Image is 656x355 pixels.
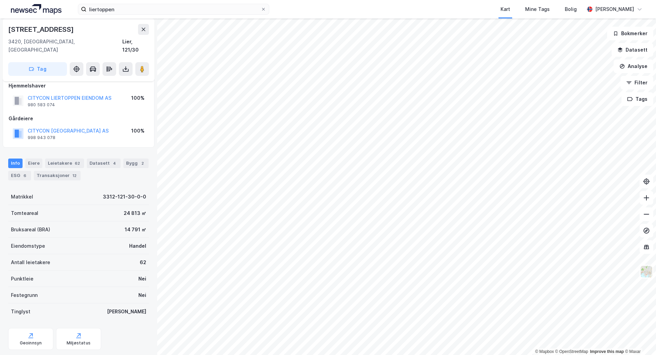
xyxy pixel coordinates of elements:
div: Antall leietakere [11,258,50,267]
button: Tags [621,92,653,106]
div: 24 813 ㎡ [124,209,146,217]
div: 3420, [GEOGRAPHIC_DATA], [GEOGRAPHIC_DATA] [8,38,122,54]
div: Nei [138,291,146,299]
div: Datasett [87,159,121,168]
div: 62 [140,258,146,267]
button: Filter [620,76,653,90]
div: Transaksjoner [34,171,81,180]
div: 12 [71,172,78,179]
div: Kart [501,5,510,13]
div: Tomteareal [11,209,38,217]
div: Handel [129,242,146,250]
iframe: Chat Widget [622,322,656,355]
div: Matrikkel [11,193,33,201]
div: Bolig [565,5,577,13]
div: Festegrunn [11,291,38,299]
div: Bruksareal (BRA) [11,226,50,234]
div: [PERSON_NAME] [107,308,146,316]
button: Analyse [614,59,653,73]
input: Søk på adresse, matrikkel, gårdeiere, leietakere eller personer [86,4,261,14]
div: 4 [111,160,118,167]
div: 980 583 074 [28,102,55,108]
div: Lier, 121/30 [122,38,149,54]
div: Tinglyst [11,308,30,316]
div: Gårdeiere [9,114,149,123]
div: 62 [73,160,81,167]
div: 3312-121-30-0-0 [103,193,146,201]
div: [STREET_ADDRESS] [8,24,75,35]
a: Improve this map [590,349,624,354]
div: 100% [131,94,145,102]
div: Info [8,159,23,168]
div: Eiere [25,159,42,168]
button: Datasett [612,43,653,57]
div: Eiendomstype [11,242,45,250]
div: Mine Tags [525,5,550,13]
div: Bygg [123,159,149,168]
a: Mapbox [535,349,554,354]
div: 100% [131,127,145,135]
div: Nei [138,275,146,283]
div: 6 [22,172,28,179]
div: Leietakere [45,159,84,168]
div: Punktleie [11,275,33,283]
button: Tag [8,62,67,76]
img: Z [640,265,653,278]
div: Hjemmelshaver [9,82,149,90]
div: Miljøstatus [67,340,91,346]
img: logo.a4113a55bc3d86da70a041830d287a7e.svg [11,4,61,14]
div: ESG [8,171,31,180]
div: Geoinnsyn [20,340,42,346]
button: Bokmerker [607,27,653,40]
div: 998 943 078 [28,135,55,140]
div: [PERSON_NAME] [595,5,634,13]
div: 2 [139,160,146,167]
a: OpenStreetMap [555,349,588,354]
div: 14 791 ㎡ [125,226,146,234]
